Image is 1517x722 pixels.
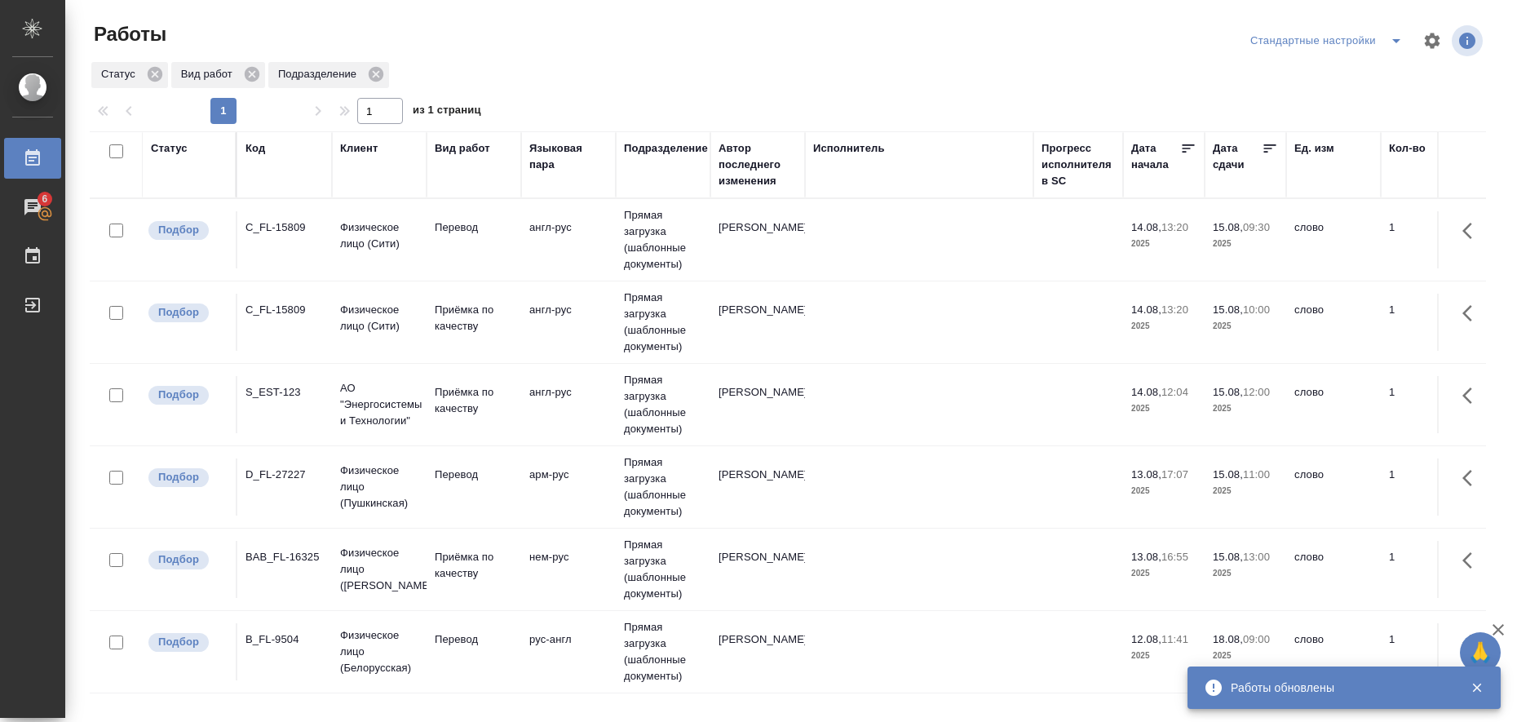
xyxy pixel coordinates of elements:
[616,529,710,610] td: Прямая загрузка (шаблонные документы)
[710,541,805,598] td: [PERSON_NAME]
[1161,386,1188,398] p: 12:04
[1453,458,1492,498] button: Здесь прячутся важные кнопки
[245,302,324,318] div: C_FL-15809
[1286,376,1381,433] td: слово
[340,219,418,252] p: Физическое лицо (Сити)
[1161,551,1188,563] p: 16:55
[1243,221,1270,233] p: 09:30
[710,376,805,433] td: [PERSON_NAME]
[813,140,885,157] div: Исполнитель
[1381,294,1462,351] td: 1
[1131,401,1196,417] p: 2025
[710,458,805,516] td: [PERSON_NAME]
[616,611,710,693] td: Прямая загрузка (шаблонные документы)
[1213,236,1278,252] p: 2025
[340,545,418,594] p: Физическое лицо ([PERSON_NAME])
[616,281,710,363] td: Прямая загрузка (шаблонные документы)
[1161,633,1188,645] p: 11:41
[147,302,228,324] div: Можно подбирать исполнителей
[1131,303,1161,316] p: 14.08,
[90,21,166,47] span: Работы
[1131,318,1196,334] p: 2025
[1286,541,1381,598] td: слово
[1453,376,1492,415] button: Здесь прячутся важные кнопки
[435,384,513,417] p: Приёмка по качеству
[1413,21,1452,60] span: Настроить таблицу
[1161,221,1188,233] p: 13:20
[1243,303,1270,316] p: 10:00
[1213,483,1278,499] p: 2025
[1213,401,1278,417] p: 2025
[245,219,324,236] div: C_FL-15809
[1213,633,1243,645] p: 18.08,
[1243,551,1270,563] p: 13:00
[245,631,324,648] div: B_FL-9504
[1213,140,1262,173] div: Дата сдачи
[1042,140,1115,189] div: Прогресс исполнителя в SC
[1294,140,1334,157] div: Ед. изм
[1381,623,1462,680] td: 1
[1460,680,1493,695] button: Закрыть
[171,62,265,88] div: Вид работ
[1243,468,1270,481] p: 11:00
[245,384,324,401] div: S_EST-123
[1131,483,1196,499] p: 2025
[1381,541,1462,598] td: 1
[268,62,389,88] div: Подразделение
[435,467,513,483] p: Перевод
[710,623,805,680] td: [PERSON_NAME]
[1246,28,1413,54] div: split button
[1381,376,1462,433] td: 1
[1131,221,1161,233] p: 14.08,
[340,140,378,157] div: Клиент
[158,387,199,403] p: Подбор
[1381,458,1462,516] td: 1
[1131,633,1161,645] p: 12.08,
[1213,303,1243,316] p: 15.08,
[413,100,481,124] span: из 1 страниц
[340,380,418,429] p: АО "Энергосистемы и Технологии"
[340,463,418,512] p: Физическое лицо (Пушкинская)
[1213,221,1243,233] p: 15.08,
[521,294,616,351] td: англ-рус
[710,294,805,351] td: [PERSON_NAME]
[521,541,616,598] td: нем-рус
[1213,551,1243,563] p: 15.08,
[1213,565,1278,582] p: 2025
[158,304,199,321] p: Подбор
[1466,636,1494,670] span: 🙏
[340,302,418,334] p: Физическое лицо (Сити)
[1286,623,1381,680] td: слово
[1213,386,1243,398] p: 15.08,
[1286,211,1381,268] td: слово
[147,467,228,489] div: Можно подбирать исполнителей
[1131,236,1196,252] p: 2025
[1453,294,1492,333] button: Здесь прячутся важные кнопки
[616,364,710,445] td: Прямая загрузка (шаблонные документы)
[158,551,199,568] p: Подбор
[151,140,188,157] div: Статус
[101,66,141,82] p: Статус
[719,140,797,189] div: Автор последнего изменения
[1213,468,1243,481] p: 15.08,
[1243,386,1270,398] p: 12:00
[435,631,513,648] p: Перевод
[1213,318,1278,334] p: 2025
[158,634,199,650] p: Подбор
[1161,468,1188,481] p: 17:07
[147,219,228,241] div: Можно подбирать исполнителей
[1131,468,1161,481] p: 13.08,
[710,211,805,268] td: [PERSON_NAME]
[1286,294,1381,351] td: слово
[1131,386,1161,398] p: 14.08,
[435,302,513,334] p: Приёмка по качеству
[1453,211,1492,250] button: Здесь прячутся важные кнопки
[1452,25,1486,56] span: Посмотреть информацию
[1131,551,1161,563] p: 13.08,
[340,627,418,676] p: Физическое лицо (Белорусская)
[616,199,710,281] td: Прямая загрузка (шаблонные документы)
[158,469,199,485] p: Подбор
[435,219,513,236] p: Перевод
[245,140,265,157] div: Код
[147,549,228,571] div: Можно подбирать исполнителей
